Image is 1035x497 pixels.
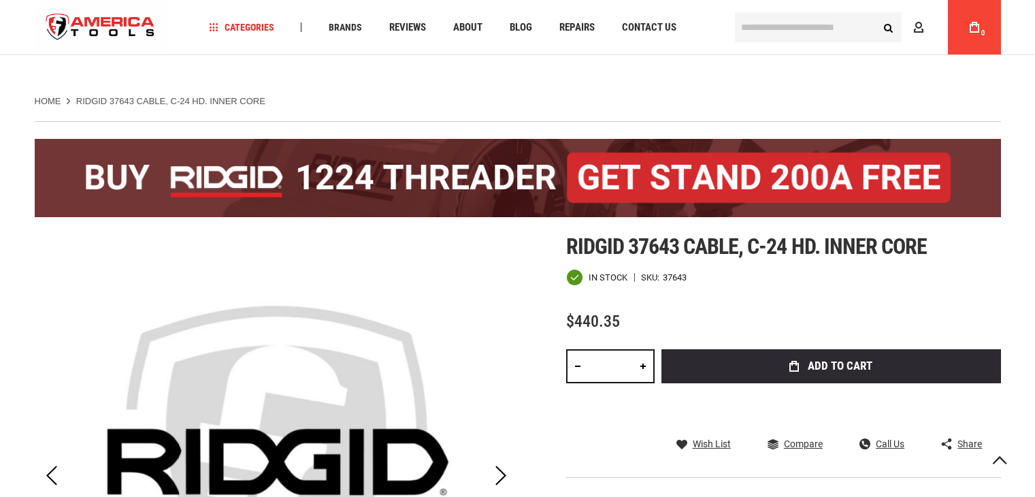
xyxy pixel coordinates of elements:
[389,22,426,33] span: Reviews
[553,18,601,37] a: Repairs
[203,18,280,37] a: Categories
[209,22,274,32] span: Categories
[323,18,368,37] a: Brands
[453,22,482,33] span: About
[663,273,687,282] div: 37643
[76,96,265,106] strong: RIDGID 37643 CABLE, C-24 HD. INNER CORE
[676,438,731,450] a: Wish List
[661,349,1001,383] button: Add to Cart
[447,18,489,37] a: About
[559,22,595,33] span: Repairs
[641,273,663,282] strong: SKU
[329,22,362,32] span: Brands
[876,14,902,40] button: Search
[616,18,683,37] a: Contact Us
[383,18,432,37] a: Reviews
[981,29,985,37] span: 0
[693,439,731,449] span: Wish List
[784,439,823,449] span: Compare
[808,360,872,372] span: Add to Cart
[35,2,167,53] a: store logo
[35,139,1001,217] img: BOGO: Buy the RIDGID® 1224 Threader (26092), get the 92467 200A Stand FREE!
[876,439,904,449] span: Call Us
[566,269,627,286] div: Availability
[768,438,823,450] a: Compare
[957,439,982,449] span: Share
[504,18,538,37] a: Blog
[510,22,532,33] span: Blog
[622,22,676,33] span: Contact Us
[589,273,627,282] span: In stock
[859,438,904,450] a: Call Us
[35,95,61,108] a: Home
[35,2,167,53] img: America Tools
[566,234,927,259] span: Ridgid 37643 cable, c-24 hd. inner core
[566,312,620,331] span: $440.35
